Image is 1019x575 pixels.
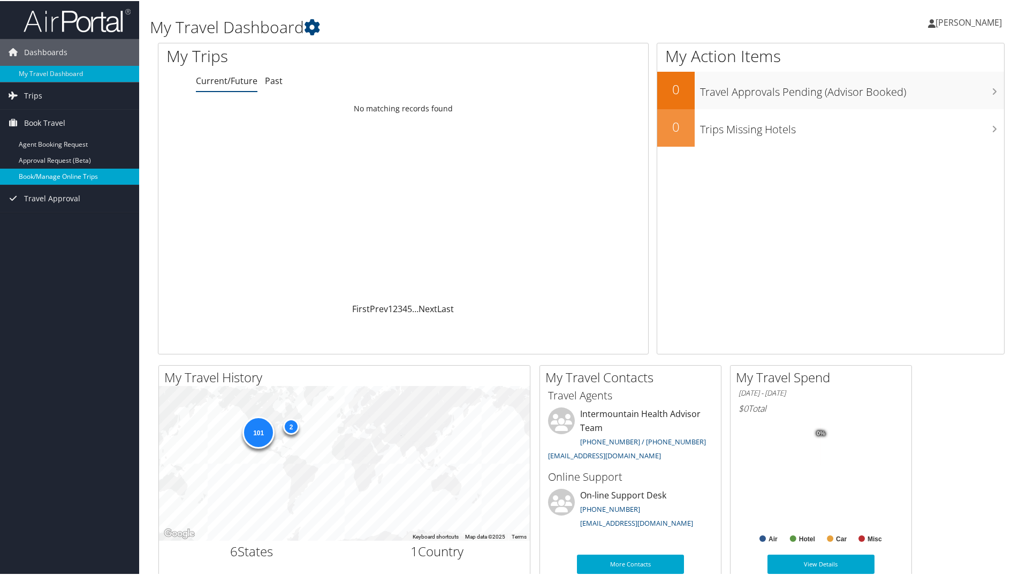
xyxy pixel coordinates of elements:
[936,16,1002,27] span: [PERSON_NAME]
[512,533,527,539] a: Terms (opens in new tab)
[24,38,67,65] span: Dashboards
[167,541,337,559] h2: States
[657,117,695,135] h2: 0
[657,79,695,97] h2: 0
[24,81,42,108] span: Trips
[465,533,505,539] span: Map data ©2025
[580,503,640,513] a: [PHONE_NUMBER]
[545,367,721,385] h2: My Travel Contacts
[402,302,407,314] a: 4
[548,387,713,402] h3: Travel Agents
[928,5,1013,37] a: [PERSON_NAME]
[767,554,874,573] a: View Details
[657,71,1004,108] a: 0Travel Approvals Pending (Advisor Booked)
[543,406,718,464] li: Intermountain Health Advisor Team
[817,429,825,436] tspan: 0%
[799,534,815,542] text: Hotel
[548,450,661,459] a: [EMAIL_ADDRESS][DOMAIN_NAME]
[580,517,693,527] a: [EMAIL_ADDRESS][DOMAIN_NAME]
[265,74,283,86] a: Past
[352,302,370,314] a: First
[700,78,1004,99] h3: Travel Approvals Pending (Advisor Booked)
[162,526,197,540] img: Google
[739,387,903,397] h6: [DATE] - [DATE]
[388,302,393,314] a: 1
[370,302,388,314] a: Prev
[164,367,530,385] h2: My Travel History
[736,367,911,385] h2: My Travel Spend
[580,436,706,445] a: [PHONE_NUMBER] / [PHONE_NUMBER]
[700,116,1004,136] h3: Trips Missing Hotels
[413,532,459,540] button: Keyboard shortcuts
[412,302,419,314] span: …
[657,44,1004,66] h1: My Action Items
[24,184,80,211] span: Travel Approval
[158,98,648,117] td: No matching records found
[868,534,882,542] text: Misc
[24,7,131,32] img: airportal-logo.png
[353,541,522,559] h2: Country
[410,541,418,559] span: 1
[657,108,1004,146] a: 0Trips Missing Hotels
[548,468,713,483] h3: Online Support
[242,415,275,448] div: 101
[739,402,748,413] span: $0
[407,302,412,314] a: 5
[166,44,436,66] h1: My Trips
[419,302,437,314] a: Next
[230,541,238,559] span: 6
[739,402,903,413] h6: Total
[769,534,778,542] text: Air
[24,109,65,135] span: Book Travel
[836,534,847,542] text: Car
[283,418,299,434] div: 2
[398,302,402,314] a: 3
[393,302,398,314] a: 2
[543,488,718,532] li: On-line Support Desk
[150,15,725,37] h1: My Travel Dashboard
[162,526,197,540] a: Open this area in Google Maps (opens a new window)
[577,554,684,573] a: More Contacts
[437,302,454,314] a: Last
[196,74,257,86] a: Current/Future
